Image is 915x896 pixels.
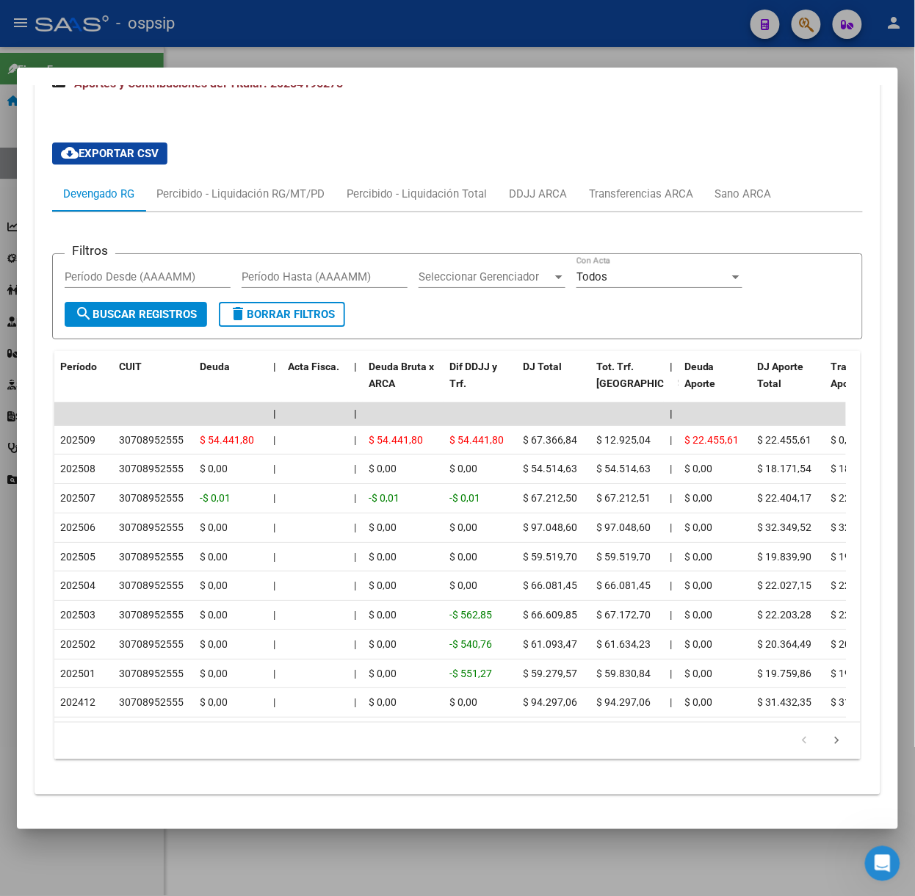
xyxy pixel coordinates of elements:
span: $ 94.297,06 [523,696,577,708]
span: $ 0,00 [369,521,397,533]
span: 202503 [60,609,95,621]
datatable-header-cell: Dif DDJJ y Trf. [444,351,517,416]
span: | [273,492,275,504]
span: | [273,551,275,563]
span: $ 94.297,06 [596,696,651,708]
span: $ 12.925,04 [596,434,651,446]
span: $ 19.759,86 [831,668,886,679]
span: $ 61.634,23 [596,638,651,650]
span: Dif DDJJ y Trf. [449,361,497,389]
span: $ 0,00 [684,521,712,533]
div: 30708952555 [119,432,184,449]
span: $ 18.171,54 [758,463,812,474]
span: $ 0,00 [449,463,477,474]
span: Período [60,361,97,372]
div: 30708952555 [119,460,184,477]
datatable-header-cell: Deuda [194,351,267,416]
span: | [273,696,275,708]
span: $ 54.441,80 [449,434,504,446]
div: Transferencias ARCA [589,186,693,202]
datatable-header-cell: Deuda Bruta x ARCA [363,351,444,416]
span: | [273,361,276,372]
span: $ 0,00 [200,668,228,679]
span: | [354,696,356,708]
span: $ 67.366,84 [523,434,577,446]
span: | [273,408,276,419]
div: 30708952555 [119,607,184,624]
span: $ 0,00 [369,668,397,679]
span: | [354,361,357,372]
div: DDJJ ARCA [509,186,567,202]
span: $ 0,00 [200,696,228,708]
span: | [354,492,356,504]
span: $ 67.172,70 [596,609,651,621]
span: $ 22.203,28 [831,609,886,621]
datatable-header-cell: Transferido Aporte [825,351,899,416]
div: Sano ARCA [715,186,772,202]
span: | [670,551,672,563]
span: $ 19.839,90 [758,551,812,563]
span: $ 0,00 [831,434,859,446]
span: $ 31.432,35 [758,696,812,708]
span: $ 22.027,15 [758,579,812,591]
datatable-header-cell: DJ Aporte Total [752,351,825,416]
span: $ 22.027,15 [831,579,886,591]
span: Exportar CSV [61,147,159,160]
span: $ 0,00 [200,609,228,621]
span: $ 18.171,54 [831,463,886,474]
span: | [354,579,356,591]
span: | [670,521,672,533]
button: Exportar CSV [52,142,167,165]
span: $ 31.432,35 [831,696,886,708]
a: go to previous page [791,733,819,749]
span: $ 97.048,60 [523,521,577,533]
span: Deuda Aporte [684,361,716,389]
span: $ 0,00 [684,579,712,591]
span: Seleccionar Gerenciador [419,270,552,283]
div: 30708952555 [119,665,184,682]
mat-icon: cloud_download [61,144,79,162]
span: $ 66.609,85 [523,609,577,621]
span: 202502 [60,638,95,650]
span: | [354,609,356,621]
span: | [273,521,275,533]
div: Percibido - Liquidación Total [347,186,487,202]
span: | [354,521,356,533]
span: -$ 0,01 [369,492,399,504]
span: | [670,463,672,474]
span: $ 54.514,63 [596,463,651,474]
h3: Filtros [65,242,115,259]
span: | [670,668,672,679]
span: $ 66.081,45 [523,579,577,591]
span: $ 0,00 [684,463,712,474]
span: 202508 [60,463,95,474]
span: | [670,434,672,446]
button: Borrar Filtros [219,302,345,327]
span: $ 59.830,84 [596,668,651,679]
span: Transferido Aporte [831,361,886,389]
span: -$ 0,01 [200,492,231,504]
mat-icon: delete [229,305,247,322]
span: | [354,551,356,563]
span: Tot. Trf. [GEOGRAPHIC_DATA] [596,361,696,389]
span: | [670,609,672,621]
span: -$ 562,85 [449,609,492,621]
span: $ 59.279,57 [523,668,577,679]
div: 30708952555 [119,694,184,711]
span: | [670,696,672,708]
span: Acta Fisca. [288,361,339,372]
div: 30708952555 [119,636,184,653]
span: | [670,492,672,504]
span: DJ Total [523,361,562,372]
datatable-header-cell: CUIT [113,351,194,416]
span: $ 0,00 [684,638,712,650]
span: 202412 [60,696,95,708]
span: $ 22.404,17 [831,492,886,504]
span: $ 0,00 [369,696,397,708]
span: | [273,434,275,446]
datatable-header-cell: | [664,351,679,416]
span: $ 67.212,50 [523,492,577,504]
span: $ 59.519,70 [596,551,651,563]
div: Percibido - Liquidación RG/MT/PD [156,186,325,202]
span: 202506 [60,521,95,533]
